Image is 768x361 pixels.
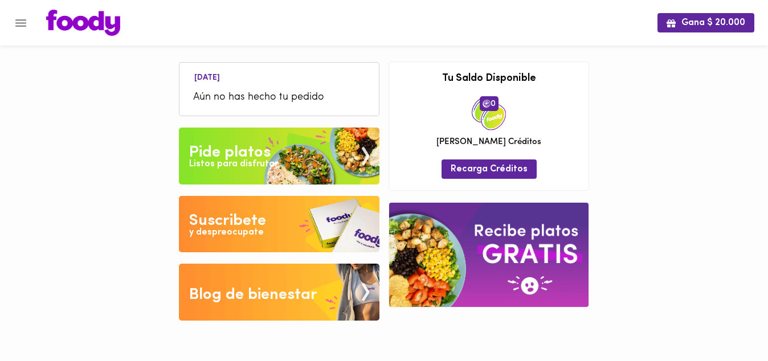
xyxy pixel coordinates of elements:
span: Aún no has hecho tu pedido [193,90,365,105]
div: Pide platos [189,141,271,164]
span: [PERSON_NAME] Créditos [436,136,541,148]
button: Menu [7,9,35,37]
span: Gana $ 20.000 [667,18,745,28]
div: Suscribete [189,210,266,232]
img: logo.png [46,10,120,36]
img: referral-banner.png [389,203,589,307]
h3: Tu Saldo Disponible [398,73,580,85]
img: credits-package.png [472,96,506,130]
img: Pide un Platos [179,128,379,184]
div: Listos para disfrutar [189,158,278,171]
li: [DATE] [185,71,229,82]
span: 0 [480,96,499,111]
div: y despreocupate [189,226,264,239]
img: Blog de bienestar [179,264,379,321]
div: Blog de bienestar [189,284,317,306]
span: Recarga Créditos [451,164,528,175]
button: Recarga Créditos [442,159,537,178]
img: Disfruta bajar de peso [179,196,379,253]
img: foody-creditos.png [483,100,491,108]
button: Gana $ 20.000 [657,13,754,32]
